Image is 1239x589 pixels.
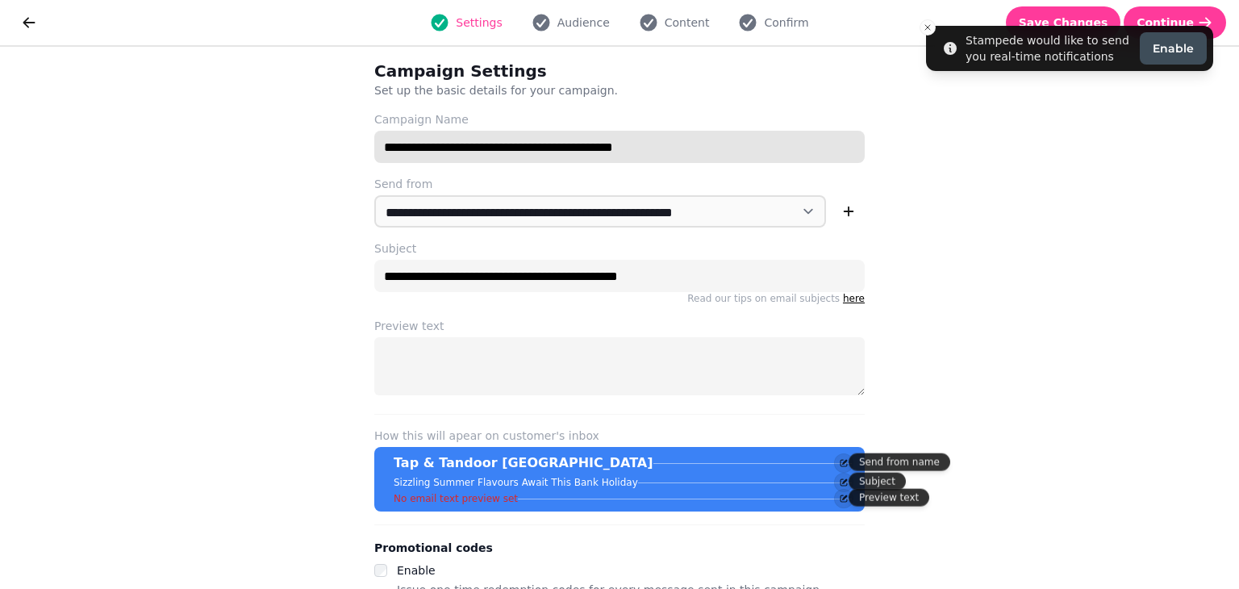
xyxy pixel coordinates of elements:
[374,111,865,127] label: Campaign Name
[374,82,787,98] p: Set up the basic details for your campaign.
[374,176,865,192] label: Send from
[966,32,1133,65] div: Stampede would like to send you real-time notifications
[374,60,684,82] h2: Campaign Settings
[374,292,865,305] p: Read our tips on email subjects
[13,6,45,39] button: go back
[920,19,936,36] button: Close toast
[665,15,710,31] span: Content
[849,453,950,471] div: Send from name
[1124,6,1226,39] button: Continue
[1006,6,1121,39] button: Save Changes
[374,240,865,257] label: Subject
[374,428,865,444] label: How this will apear on customer's inbox
[849,473,906,491] div: Subject
[843,293,865,304] a: here
[849,489,929,507] div: Preview text
[456,15,502,31] span: Settings
[374,318,865,334] label: Preview text
[394,492,518,505] p: No email text preview set
[397,564,436,577] label: Enable
[1140,32,1207,65] button: Enable
[557,15,610,31] span: Audience
[394,453,653,473] p: Tap & Tandoor [GEOGRAPHIC_DATA]
[374,538,493,558] legend: Promotional codes
[764,15,808,31] span: Confirm
[394,476,638,489] p: Sizzling Summer Flavours Await This Bank Holiday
